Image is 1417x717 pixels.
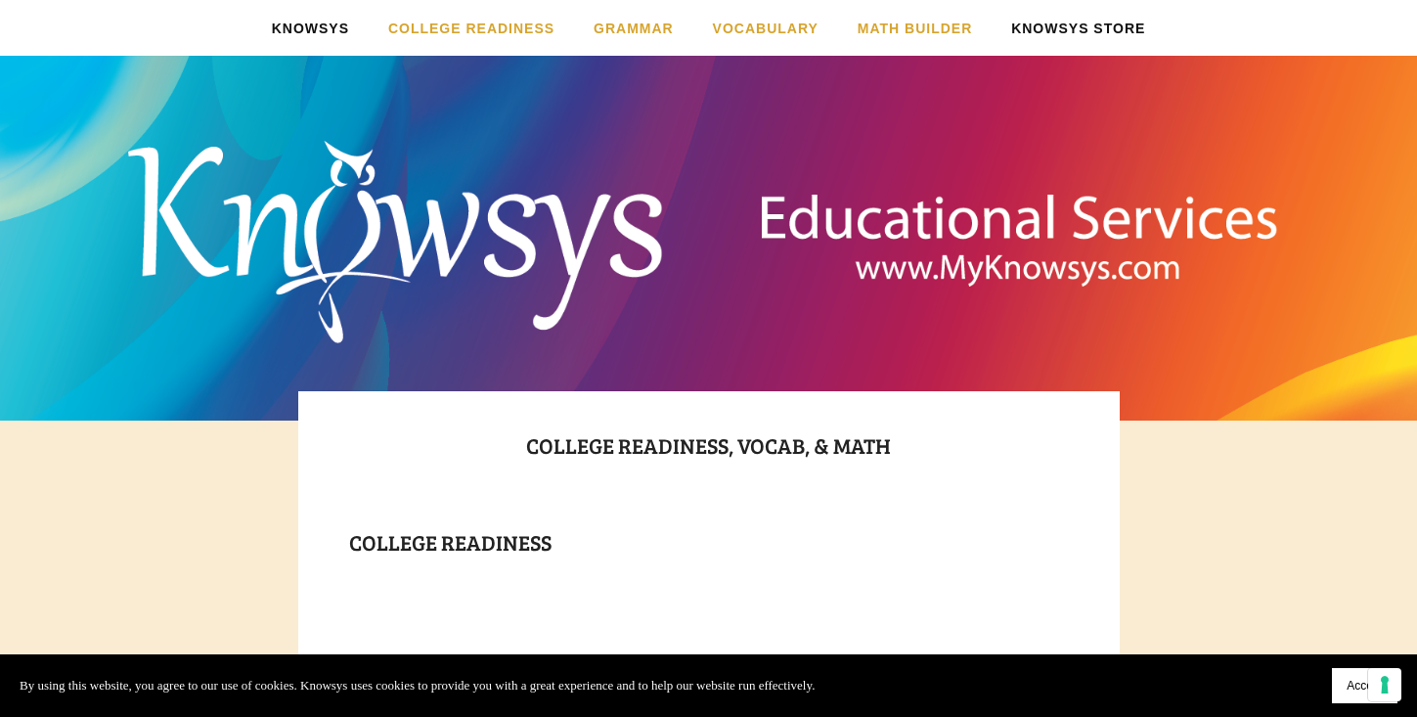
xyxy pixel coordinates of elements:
button: Accept [1332,668,1397,703]
span: Accept [1347,679,1383,693]
p: By using this website, you agree to our use of cookies. Knowsys uses cookies to provide you with ... [20,675,815,696]
a: Knowsys Educational Services [437,84,980,349]
h1: College readiness, Vocab, & Math [349,427,1069,498]
button: Your consent preferences for tracking technologies [1368,668,1401,701]
h1: College Readiness [349,524,1069,560]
